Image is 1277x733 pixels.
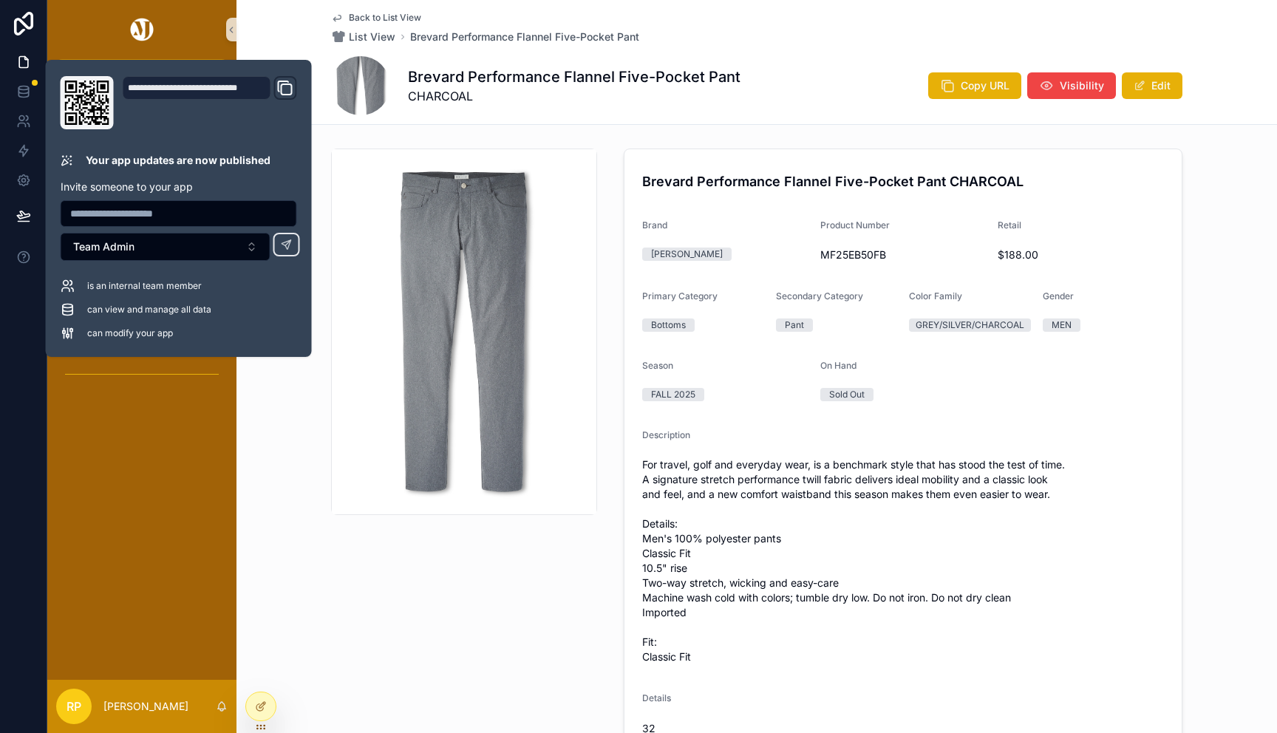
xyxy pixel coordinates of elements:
span: Primary Category [642,290,718,301]
span: Copy URL [961,78,1009,93]
span: Color Family [909,290,962,301]
h1: Brevard Performance Flannel Five-Pocket Pant [408,67,740,87]
img: App logo [128,18,156,41]
div: Sold Out [829,388,865,401]
p: Your app updates are now published [86,153,270,168]
span: Brand [642,219,667,231]
span: Secondary Category [776,290,863,301]
button: Jump to...K [56,59,228,86]
div: Pant [785,318,804,332]
h4: Brevard Performance Flannel Five-Pocket Pant CHARCOAL [642,171,1164,191]
span: Visibility [1060,78,1104,93]
p: [PERSON_NAME] [103,699,188,714]
div: Domain and Custom Link [123,76,297,129]
span: Team Admin [73,239,134,254]
span: On Hand [820,360,857,371]
span: List View [349,30,395,44]
span: Product Number [820,219,890,231]
button: Select Button [61,233,270,261]
span: Details [642,692,671,703]
div: FALL 2025 [651,388,695,401]
span: Retail [998,219,1021,231]
button: Visibility [1027,72,1116,99]
span: Gender [1043,290,1074,301]
span: MF25EB50FB [820,248,987,262]
p: Invite someone to your app [61,180,297,194]
span: For travel, golf and everyday wear, is a benchmark style that has stood the test of time. A signa... [642,457,1164,664]
a: Back to List View [331,12,421,24]
span: RP [67,698,81,715]
div: [PERSON_NAME] [651,248,723,261]
span: can view and manage all data [87,304,211,316]
div: GREY/SILVER/CHARCOAL [916,318,1024,332]
a: Brevard Performance Flannel Five-Pocket Pant [410,30,639,44]
span: is an internal team member [87,280,202,292]
a: List View [331,30,395,44]
span: CHARCOAL [408,87,740,105]
span: $188.00 [998,248,1164,262]
div: Bottoms [651,318,686,332]
span: can modify your app [87,327,173,339]
span: Season [642,360,673,371]
span: Back to List View [349,12,421,24]
button: Copy URL [928,72,1021,99]
button: Edit [1122,72,1182,99]
span: Description [642,429,690,440]
img: MF25EB50FB-CHA.jpg [387,149,540,514]
div: MEN [1052,318,1072,332]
